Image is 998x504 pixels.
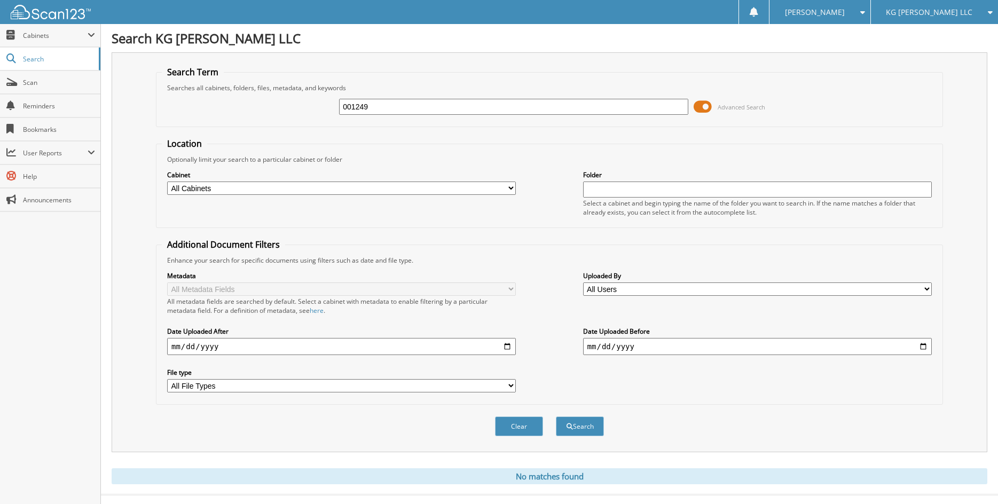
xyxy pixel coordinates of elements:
[162,138,207,149] legend: Location
[583,271,932,280] label: Uploaded By
[495,416,543,436] button: Clear
[785,9,845,15] span: [PERSON_NAME]
[167,297,516,315] div: All metadata fields are searched by default. Select a cabinet with metadata to enable filtering b...
[583,170,932,179] label: Folder
[23,172,95,181] span: Help
[167,327,516,336] label: Date Uploaded After
[23,31,88,40] span: Cabinets
[167,271,516,280] label: Metadata
[23,148,88,157] span: User Reports
[583,338,932,355] input: end
[112,29,987,47] h1: Search KG [PERSON_NAME] LLC
[886,9,972,15] span: KG [PERSON_NAME] LLC
[23,78,95,87] span: Scan
[23,195,95,204] span: Announcements
[162,66,224,78] legend: Search Term
[112,468,987,484] div: No matches found
[310,306,324,315] a: here
[162,155,937,164] div: Optionally limit your search to a particular cabinet or folder
[718,103,765,111] span: Advanced Search
[11,5,91,19] img: scan123-logo-white.svg
[167,368,516,377] label: File type
[583,199,932,217] div: Select a cabinet and begin typing the name of the folder you want to search in. If the name match...
[162,83,937,92] div: Searches all cabinets, folders, files, metadata, and keywords
[23,101,95,111] span: Reminders
[556,416,604,436] button: Search
[167,338,516,355] input: start
[162,256,937,265] div: Enhance your search for specific documents using filters such as date and file type.
[162,239,285,250] legend: Additional Document Filters
[23,54,93,64] span: Search
[167,170,516,179] label: Cabinet
[583,327,932,336] label: Date Uploaded Before
[23,125,95,134] span: Bookmarks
